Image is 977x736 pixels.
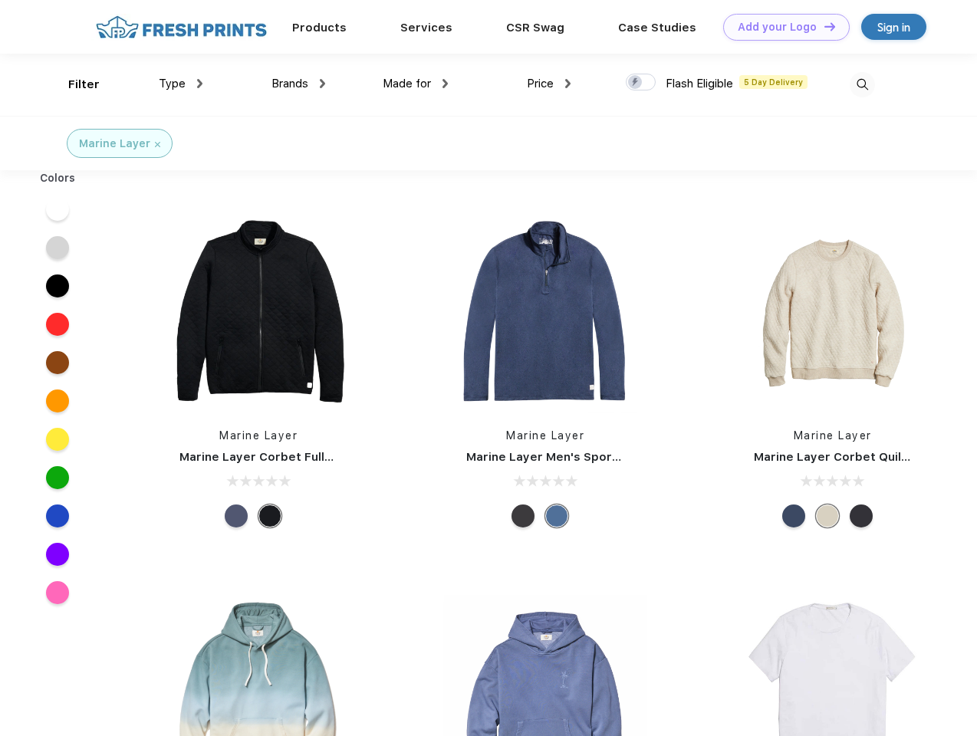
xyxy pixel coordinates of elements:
[156,209,360,412] img: func=resize&h=266
[68,76,100,94] div: Filter
[816,504,839,527] div: Oat Heather
[91,14,271,41] img: fo%20logo%202.webp
[197,79,202,88] img: dropdown.png
[292,21,347,34] a: Products
[219,429,298,442] a: Marine Layer
[271,77,308,90] span: Brands
[28,170,87,186] div: Colors
[850,72,875,97] img: desktop_search.svg
[225,504,248,527] div: Navy
[666,77,733,90] span: Flash Eligible
[320,79,325,88] img: dropdown.png
[506,429,584,442] a: Marine Layer
[159,77,186,90] span: Type
[443,209,647,412] img: func=resize&h=266
[155,142,160,147] img: filter_cancel.svg
[506,21,564,34] a: CSR Swag
[877,18,910,36] div: Sign in
[861,14,926,40] a: Sign in
[565,79,571,88] img: dropdown.png
[512,504,535,527] div: Charcoal
[400,21,452,34] a: Services
[782,504,805,527] div: Navy Heather
[739,75,808,89] span: 5 Day Delivery
[466,450,689,464] a: Marine Layer Men's Sport Quarter Zip
[850,504,873,527] div: Charcoal
[383,77,431,90] span: Made for
[794,429,872,442] a: Marine Layer
[824,22,835,31] img: DT
[738,21,817,34] div: Add your Logo
[258,504,281,527] div: Black
[442,79,448,88] img: dropdown.png
[527,77,554,90] span: Price
[79,136,150,152] div: Marine Layer
[179,450,392,464] a: Marine Layer Corbet Full-Zip Jacket
[731,209,935,412] img: func=resize&h=266
[545,504,568,527] div: Deep Denim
